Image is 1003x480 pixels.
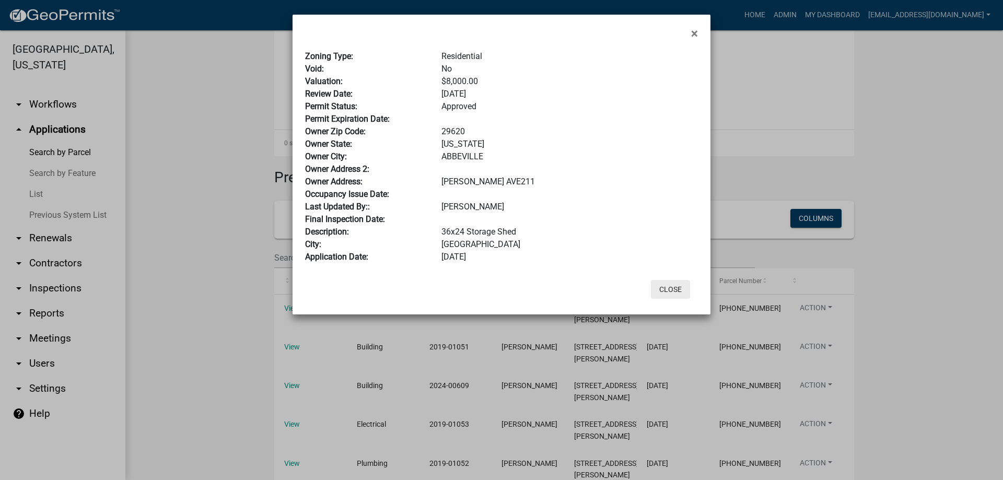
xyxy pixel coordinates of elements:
b: Description: [305,227,349,237]
b: Owner Address: [305,177,363,186]
b: Owner Zip Code: [305,126,366,136]
b: Owner State: [305,139,352,149]
div: [US_STATE] [434,138,706,150]
div: ABBEVILLE [434,150,706,163]
div: 29620 [434,125,706,138]
button: Close [651,280,690,299]
b: Permit Status: [305,101,357,111]
b: Final Inspection Date: [305,214,385,224]
b: Application Date: [305,252,368,262]
div: Approved [434,100,706,113]
div: [GEOGRAPHIC_DATA] [434,238,706,251]
div: $8,000.00 [434,75,706,88]
div: [PERSON_NAME] AVE211 [434,175,706,188]
span: × [691,26,698,41]
b: Permit Expiration Date: [305,114,390,124]
button: Close [683,19,706,48]
div: Residential [434,50,706,63]
b: Valuation: [305,76,343,86]
b: Review Date: [305,89,353,99]
div: [DATE] [434,251,706,263]
b: Void: [305,64,324,74]
b: City: [305,239,321,249]
div: [PERSON_NAME] [434,201,706,213]
div: [DATE] [434,88,706,100]
b: Occupancy Issue Date: [305,189,389,199]
div: 36x24 Storage Shed [434,226,706,238]
b: Last Updated By:: [305,202,370,212]
div: No [434,63,706,75]
b: Zoning Type: [305,51,353,61]
b: Owner City: [305,151,347,161]
b: Owner Address 2: [305,164,369,174]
